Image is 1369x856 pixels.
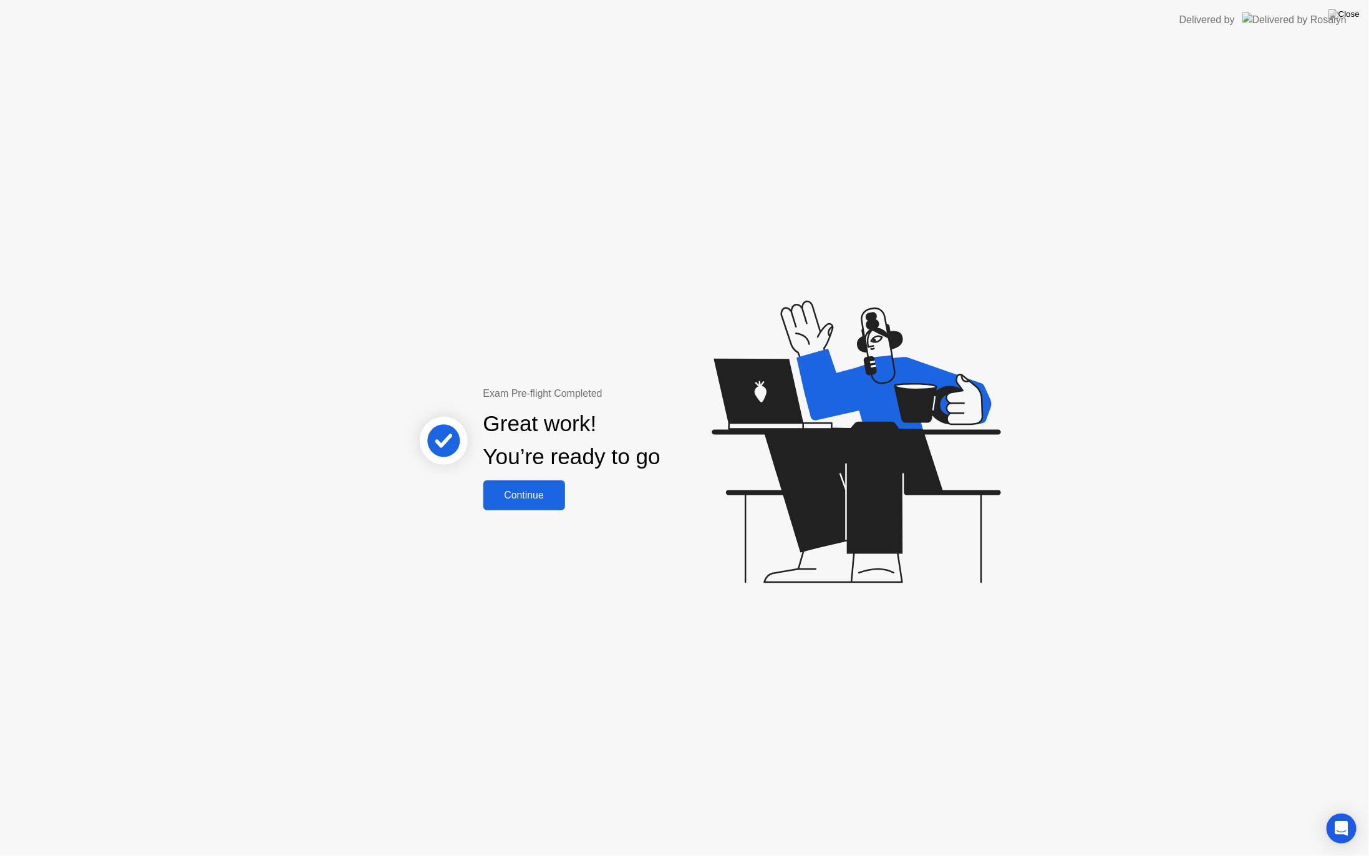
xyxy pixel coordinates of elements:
div: Great work! You’re ready to go [483,407,660,474]
div: Delivered by [1179,12,1235,27]
button: Continue [483,480,565,510]
img: Delivered by Rosalyn [1242,12,1347,27]
div: Open Intercom Messenger [1327,814,1357,844]
div: Exam Pre-flight Completed [483,386,741,401]
div: Continue [487,490,561,501]
img: Close [1328,9,1360,19]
